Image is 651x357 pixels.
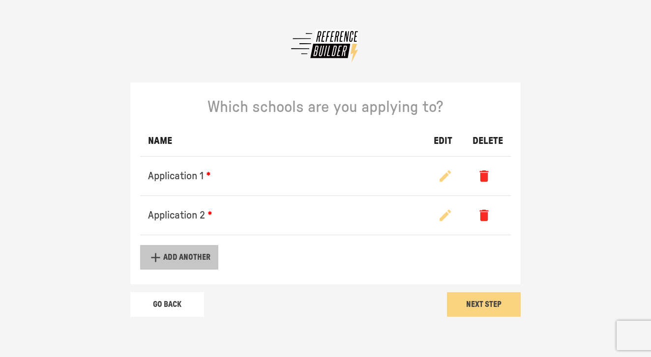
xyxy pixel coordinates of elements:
p: Application 1 [148,169,418,183]
p: Which schools are you applying to? [140,97,511,118]
button: Add another [140,245,218,270]
th: EDIT [426,126,465,157]
p: Application 2 [148,209,418,222]
button: Go Back [130,292,204,317]
img: Reference Builder Logo [289,27,362,64]
th: NAME [140,126,426,157]
th: DELETE [465,126,511,157]
button: Next Step [447,292,521,317]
